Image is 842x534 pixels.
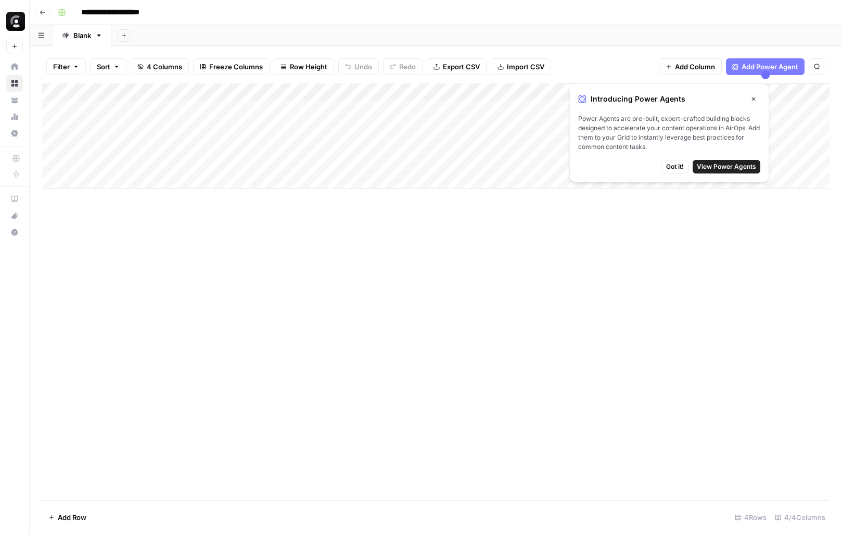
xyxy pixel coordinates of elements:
[578,92,760,106] div: Introducing Power Agents
[58,512,86,523] span: Add Row
[6,12,25,31] img: Clerk Logo
[443,61,480,72] span: Export CSV
[567,85,621,99] button: Add Column
[90,58,126,75] button: Sort
[131,58,189,75] button: 4 Columns
[731,509,771,526] div: 4 Rows
[383,58,423,75] button: Redo
[6,108,23,125] a: Usage
[6,224,23,241] button: Help + Support
[6,207,23,224] button: What's new?
[771,509,830,526] div: 4/4 Columns
[42,509,93,526] button: Add Row
[53,25,111,46] a: Blank
[693,160,760,173] button: View Power Agents
[97,61,110,72] span: Sort
[578,114,760,152] span: Power Agents are pre-built, expert-crafted building blocks designed to accelerate your content op...
[6,75,23,92] a: Browse
[354,61,372,72] span: Undo
[507,61,544,72] span: Import CSV
[209,61,263,72] span: Freeze Columns
[7,208,22,223] div: What's new?
[675,61,715,72] span: Add Column
[147,61,182,72] span: 4 Columns
[399,61,416,72] span: Redo
[46,58,86,75] button: Filter
[6,92,23,108] a: Your Data
[6,191,23,207] a: AirOps Academy
[274,58,334,75] button: Row Height
[697,162,756,171] span: View Power Agents
[726,58,805,75] button: Add Power Agent
[53,61,70,72] span: Filter
[193,58,270,75] button: Freeze Columns
[661,160,688,173] button: Got it!
[338,58,379,75] button: Undo
[427,58,487,75] button: Export CSV
[6,58,23,75] a: Home
[742,61,798,72] span: Add Power Agent
[491,58,551,75] button: Import CSV
[659,58,722,75] button: Add Column
[73,30,91,41] div: Blank
[6,125,23,142] a: Settings
[290,61,327,72] span: Row Height
[6,8,23,34] button: Workspace: Clerk
[666,162,684,171] span: Got it!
